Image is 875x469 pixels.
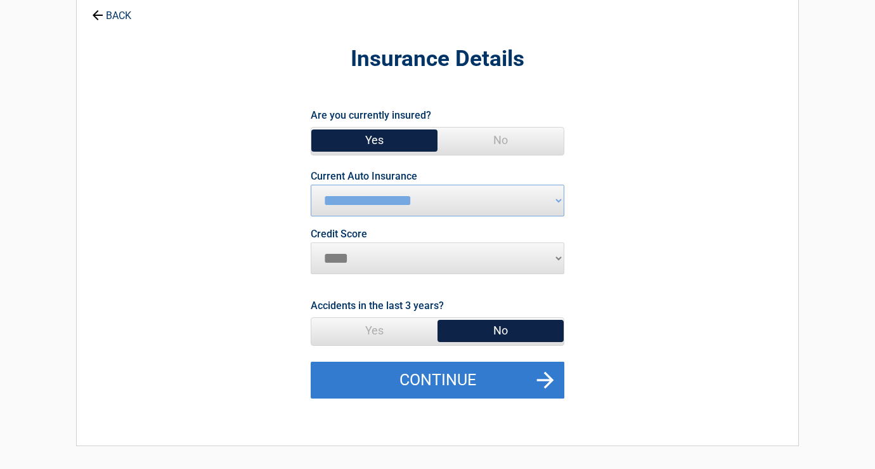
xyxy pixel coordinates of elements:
[311,107,431,124] label: Are you currently insured?
[437,128,564,153] span: No
[311,171,417,182] label: Current Auto Insurance
[311,128,437,153] span: Yes
[146,44,729,74] h2: Insurance Details
[437,318,564,343] span: No
[311,297,444,314] label: Accidents in the last 3 years?
[311,229,367,239] label: Credit Score
[311,362,564,399] button: Continue
[311,318,437,343] span: Yes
